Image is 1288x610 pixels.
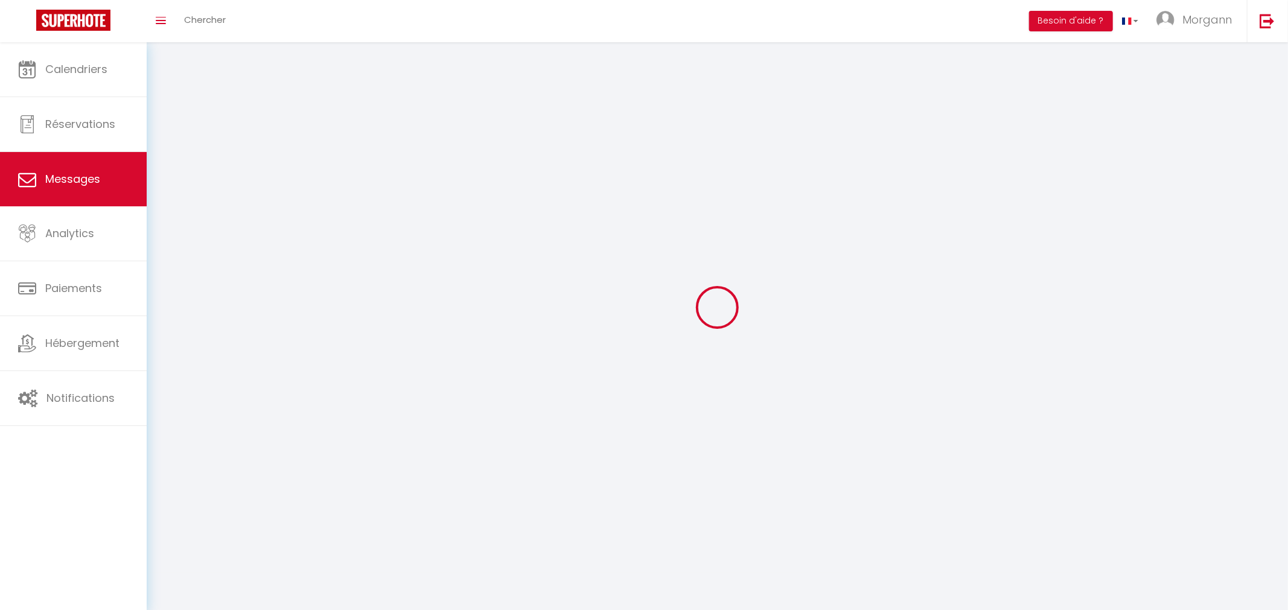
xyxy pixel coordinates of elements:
[1182,12,1232,27] span: Morgann
[184,13,226,26] span: Chercher
[45,335,120,351] span: Hébergement
[1156,11,1175,29] img: ...
[1260,13,1275,28] img: logout
[46,390,115,405] span: Notifications
[45,171,100,186] span: Messages
[45,62,107,77] span: Calendriers
[36,10,110,31] img: Super Booking
[1029,11,1113,31] button: Besoin d'aide ?
[45,281,102,296] span: Paiements
[45,116,115,132] span: Réservations
[45,226,94,241] span: Analytics
[10,5,46,41] button: Ouvrir le widget de chat LiveChat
